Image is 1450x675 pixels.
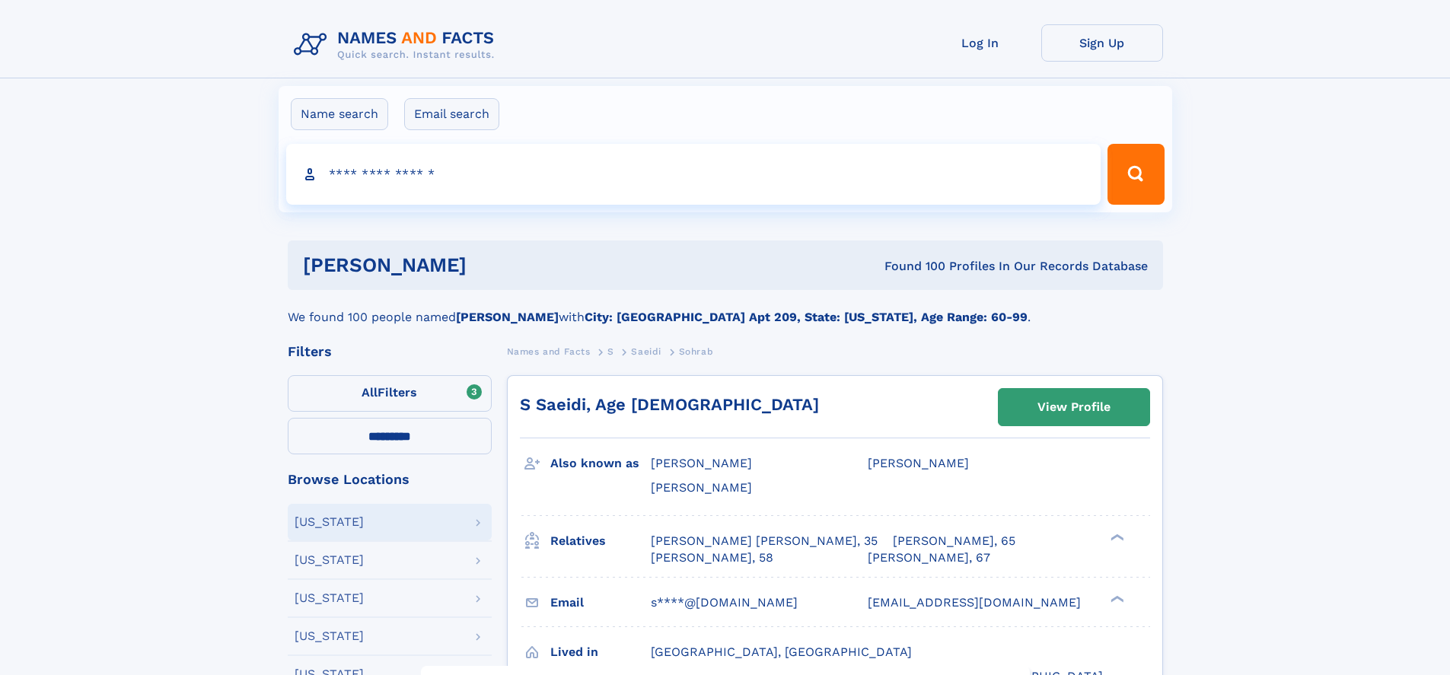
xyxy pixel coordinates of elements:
[550,528,651,554] h3: Relatives
[456,310,559,324] b: [PERSON_NAME]
[1107,594,1125,603] div: ❯
[919,24,1041,62] a: Log In
[868,456,969,470] span: [PERSON_NAME]
[550,639,651,665] h3: Lived in
[303,256,676,275] h1: [PERSON_NAME]
[651,533,878,549] a: [PERSON_NAME] [PERSON_NAME], 35
[868,595,1081,610] span: [EMAIL_ADDRESS][DOMAIN_NAME]
[1041,24,1163,62] a: Sign Up
[585,310,1028,324] b: City: [GEOGRAPHIC_DATA] Apt 209, State: [US_STATE], Age Range: 60-99
[679,346,714,357] span: Sohrab
[1107,532,1125,542] div: ❯
[1037,390,1111,425] div: View Profile
[288,473,492,486] div: Browse Locations
[550,590,651,616] h3: Email
[362,385,378,400] span: All
[550,451,651,476] h3: Also known as
[295,630,364,642] div: [US_STATE]
[651,480,752,495] span: [PERSON_NAME]
[631,342,661,361] a: Saeidi
[651,645,912,659] span: [GEOGRAPHIC_DATA], [GEOGRAPHIC_DATA]
[288,290,1163,326] div: We found 100 people named with .
[291,98,388,130] label: Name search
[520,395,819,414] a: S Saeidi, Age [DEMOGRAPHIC_DATA]
[893,533,1015,549] a: [PERSON_NAME], 65
[1107,144,1164,205] button: Search Button
[404,98,499,130] label: Email search
[868,549,990,566] a: [PERSON_NAME], 67
[288,24,507,65] img: Logo Names and Facts
[607,342,614,361] a: S
[675,258,1148,275] div: Found 100 Profiles In Our Records Database
[607,346,614,357] span: S
[651,549,773,566] a: [PERSON_NAME], 58
[295,516,364,528] div: [US_STATE]
[651,456,752,470] span: [PERSON_NAME]
[295,592,364,604] div: [US_STATE]
[288,375,492,412] label: Filters
[999,389,1149,425] a: View Profile
[507,342,591,361] a: Names and Facts
[631,346,661,357] span: Saeidi
[288,345,492,358] div: Filters
[286,144,1101,205] input: search input
[295,554,364,566] div: [US_STATE]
